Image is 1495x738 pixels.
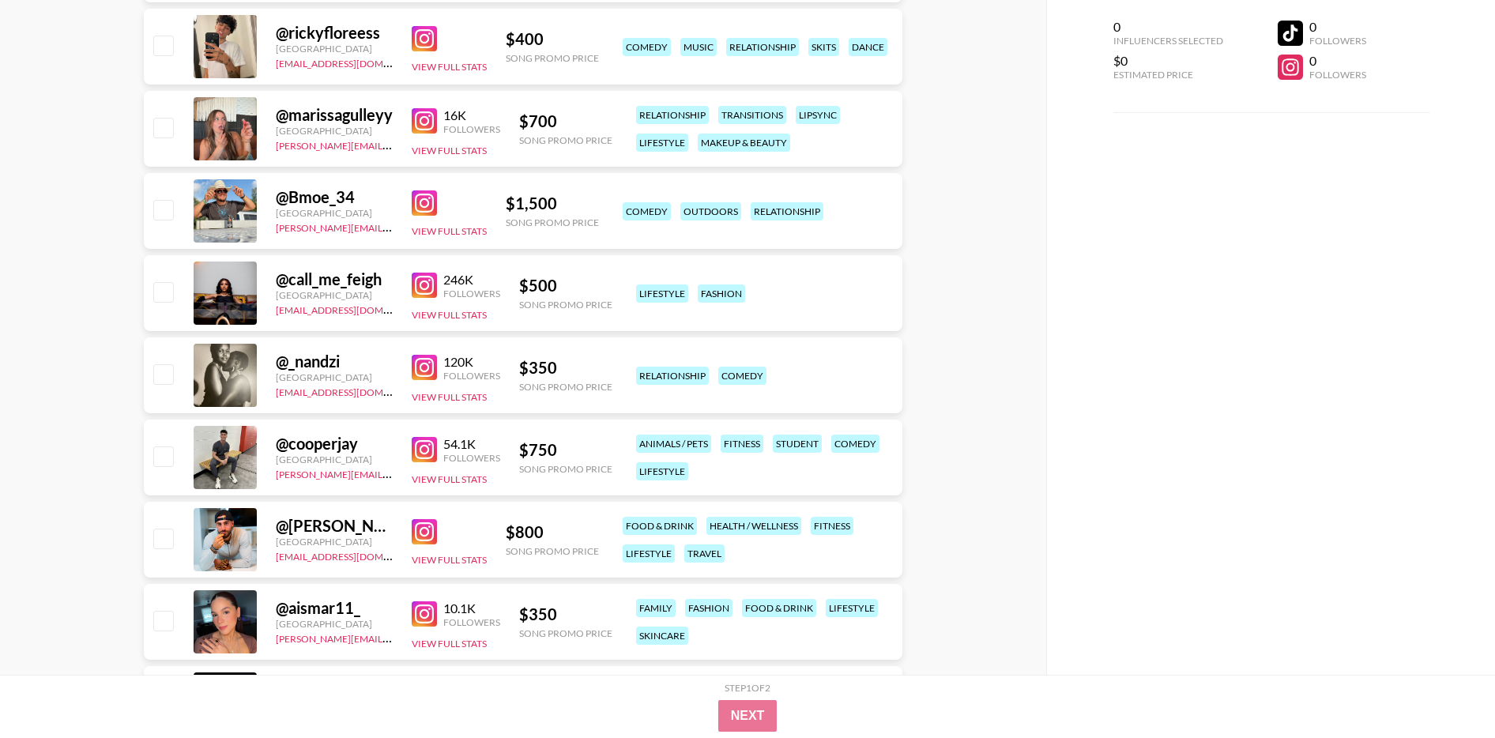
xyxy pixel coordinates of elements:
div: Followers [443,370,500,382]
button: Next [718,700,778,732]
div: Step 1 of 2 [725,682,770,694]
div: $ 1,500 [506,194,599,213]
div: skincare [636,627,688,645]
button: View Full Stats [412,638,487,650]
div: [GEOGRAPHIC_DATA] [276,289,393,301]
div: lifestyle [623,544,675,563]
div: [GEOGRAPHIC_DATA] [276,454,393,465]
div: skits [808,38,839,56]
div: Followers [443,288,500,299]
div: @ _nandzi [276,352,393,371]
div: student [773,435,822,453]
div: $0 [1113,53,1223,69]
div: [GEOGRAPHIC_DATA] [276,207,393,219]
div: $ 750 [519,440,612,460]
div: $ 500 [519,276,612,296]
div: $ 350 [519,604,612,624]
a: [EMAIL_ADDRESS][DOMAIN_NAME] [276,383,435,398]
div: comedy [623,202,671,220]
div: Song Promo Price [519,299,612,311]
a: [PERSON_NAME][EMAIL_ADDRESS][DOMAIN_NAME] [276,465,510,480]
div: @ cooperjay [276,434,393,454]
div: [GEOGRAPHIC_DATA] [276,618,393,630]
a: [EMAIL_ADDRESS][DOMAIN_NAME] [276,55,435,70]
button: View Full Stats [412,61,487,73]
div: Song Promo Price [519,381,612,393]
div: $ 700 [519,111,612,131]
div: relationship [636,367,709,385]
div: family [636,599,676,617]
div: Song Promo Price [506,217,599,228]
div: food & drink [742,599,816,617]
div: travel [684,544,725,563]
div: [GEOGRAPHIC_DATA] [276,125,393,137]
img: Instagram [412,26,437,51]
div: lifestyle [636,134,688,152]
div: $ 350 [519,358,612,378]
div: lifestyle [636,284,688,303]
img: Instagram [412,437,437,462]
img: Instagram [412,355,437,380]
div: 0 [1309,19,1366,35]
div: relationship [636,106,709,124]
div: Followers [1309,69,1366,81]
div: Song Promo Price [506,545,599,557]
img: Instagram [412,190,437,216]
div: 0 [1309,53,1366,69]
div: music [680,38,717,56]
div: relationship [726,38,799,56]
div: Song Promo Price [506,52,599,64]
button: View Full Stats [412,391,487,403]
div: $ 800 [506,522,599,542]
iframe: Drift Widget Chat Controller [1416,659,1476,719]
div: 16K [443,107,500,123]
button: View Full Stats [412,145,487,156]
img: Instagram [412,519,437,544]
div: Followers [443,452,500,464]
button: View Full Stats [412,309,487,321]
div: [GEOGRAPHIC_DATA] [276,43,393,55]
div: Followers [443,616,500,628]
a: [EMAIL_ADDRESS][DOMAIN_NAME] [276,301,435,316]
div: relationship [751,202,823,220]
div: fitness [721,435,763,453]
div: makeup & beauty [698,134,790,152]
div: lifestyle [636,462,688,480]
div: fitness [811,517,853,535]
div: Influencers Selected [1113,35,1223,47]
div: Followers [1309,35,1366,47]
div: @ aismar11_ [276,598,393,618]
div: @ marissagulleyy [276,105,393,125]
div: health / wellness [706,517,801,535]
img: Instagram [412,108,437,134]
img: Instagram [412,601,437,627]
img: Instagram [412,273,437,298]
div: Song Promo Price [519,134,612,146]
div: Followers [443,123,500,135]
div: Estimated Price [1113,69,1223,81]
div: transitions [718,106,786,124]
div: [GEOGRAPHIC_DATA] [276,371,393,383]
button: View Full Stats [412,554,487,566]
a: [EMAIL_ADDRESS][DOMAIN_NAME] [276,548,435,563]
div: @ call_me_feigh [276,269,393,289]
a: [PERSON_NAME][EMAIL_ADDRESS][PERSON_NAME][PERSON_NAME][DOMAIN_NAME] [276,137,660,152]
button: View Full Stats [412,225,487,237]
div: @ [PERSON_NAME] [276,516,393,536]
div: comedy [623,38,671,56]
div: lifestyle [826,599,878,617]
div: comedy [718,367,766,385]
div: 10.1K [443,601,500,616]
a: [PERSON_NAME][EMAIL_ADDRESS][DOMAIN_NAME] [276,219,510,234]
div: [GEOGRAPHIC_DATA] [276,536,393,548]
div: 54.1K [443,436,500,452]
div: outdoors [680,202,741,220]
div: food & drink [623,517,697,535]
div: $ 400 [506,29,599,49]
a: [PERSON_NAME][EMAIL_ADDRESS][DOMAIN_NAME] [276,630,510,645]
div: 0 [1113,19,1223,35]
div: Song Promo Price [519,627,612,639]
div: lipsync [796,106,840,124]
div: comedy [831,435,879,453]
div: dance [849,38,887,56]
